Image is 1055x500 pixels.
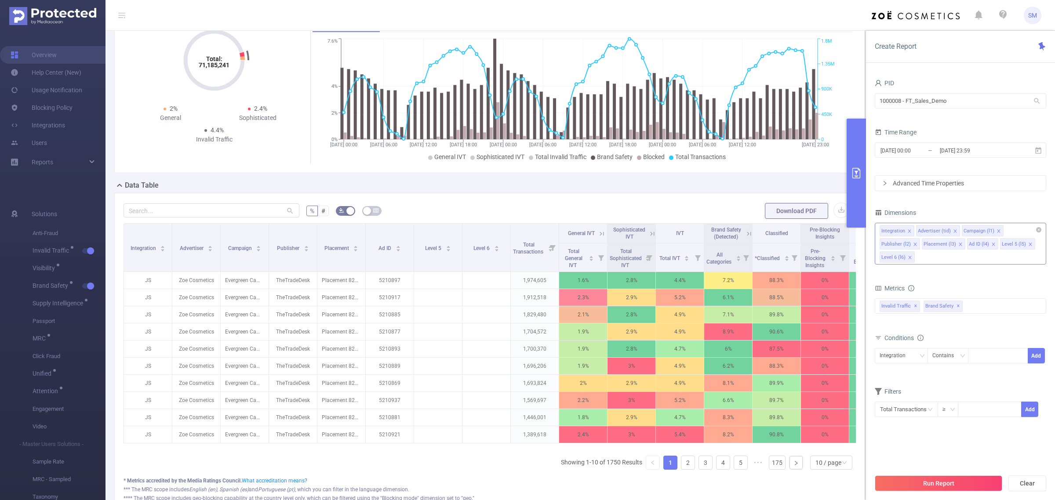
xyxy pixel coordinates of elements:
[801,323,849,340] p: 0%
[1036,227,1041,232] i: icon: close-circle
[875,285,905,292] span: Metrics
[913,242,917,247] i: icon: close
[11,46,57,64] a: Overview
[366,341,414,357] p: 5210893
[608,306,655,323] p: 2.8%
[125,180,159,191] h2: Data Table
[736,257,741,260] i: icon: caret-down
[535,153,586,160] span: Total Invalid Traffic
[214,113,301,123] div: Sophisticated
[127,113,214,123] div: General
[821,87,832,92] tspan: 900K
[473,245,491,251] span: Level 6
[353,244,358,247] i: icon: caret-up
[321,207,325,214] span: #
[559,306,607,323] p: 2.1%
[160,244,165,247] i: icon: caret-up
[160,248,165,250] i: icon: caret-down
[643,243,655,272] i: Filter menu
[769,456,785,469] a: 175
[33,312,105,330] span: Passport
[849,306,897,323] p: 0%
[511,289,559,306] p: 1,912,518
[656,323,704,340] p: 4.9%
[969,239,989,250] div: Ad ID (l4)
[180,245,205,251] span: Advertiser
[172,341,220,357] p: Zoe Cosmetics
[736,254,741,260] div: Sort
[595,243,607,272] i: Filter menu
[317,323,365,340] p: Placement 8290435
[511,272,559,289] p: 1,974,605
[656,358,704,374] p: 4.9%
[942,402,952,417] div: ≥
[880,238,920,250] li: Publisher (l2)
[269,272,317,289] p: TheTradeDesk
[366,289,414,306] p: 5210917
[11,64,81,81] a: Help Center (New)
[656,341,704,357] p: 4.7%
[880,225,914,236] li: Integration
[608,323,655,340] p: 2.9%
[317,289,365,306] p: Placement 8290435
[656,272,704,289] p: 4.4%
[310,207,314,214] span: %
[1028,348,1045,363] button: Add
[875,80,882,87] i: icon: user
[880,301,920,312] span: Invalid Traffic
[366,306,414,323] p: 5210885
[511,358,559,374] p: 1,696,206
[269,289,317,306] p: TheTradeDesk
[960,353,965,359] i: icon: down
[964,225,994,237] div: Campaign (l1)
[33,283,71,289] span: Brand Safety
[1021,402,1038,417] button: Add
[597,153,633,160] span: Brand Safety
[124,306,172,323] p: JS
[131,245,157,251] span: Integration
[207,244,213,250] div: Sort
[917,335,924,341] i: icon: info-circle
[932,348,960,363] div: Contains
[831,254,836,257] i: icon: caret-up
[801,341,849,357] p: 0%
[704,358,752,374] p: 6.2%
[269,323,317,340] p: TheTradeDesk
[675,153,726,160] span: Total Transactions
[821,39,832,44] tspan: 1.8M
[396,244,401,250] div: Sort
[353,248,358,250] i: icon: caret-down
[425,245,443,251] span: Level 5
[221,272,269,289] p: Evergreen Campaign
[494,244,499,250] div: Sort
[920,353,925,359] i: icon: down
[513,242,545,255] span: Total Transactions
[33,418,105,435] span: Video
[546,224,559,272] i: Filter menu
[997,229,1001,234] i: icon: close
[33,370,55,377] span: Unified
[304,244,309,250] div: Sort
[849,341,897,357] p: 0%
[664,456,677,469] a: 1
[663,456,677,470] li: 1
[589,254,594,257] i: icon: caret-up
[801,289,849,306] p: 0%
[699,456,712,469] a: 3
[753,289,800,306] p: 88.5%
[716,456,730,470] li: 4
[228,245,253,251] span: Campaign
[559,323,607,340] p: 1.9%
[958,242,963,247] i: icon: close
[269,375,317,391] p: TheTradeDesk
[957,301,960,312] span: ✕
[765,203,828,219] button: Download PDF
[1028,242,1033,247] i: icon: close
[172,306,220,323] p: Zoe Cosmetics
[172,289,220,306] p: Zoe Cosmetics
[32,205,57,223] span: Solutions
[684,257,689,260] i: icon: caret-down
[849,289,897,306] p: 0%
[610,248,642,268] span: Total Sophisticated IVT
[608,341,655,357] p: 2.8%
